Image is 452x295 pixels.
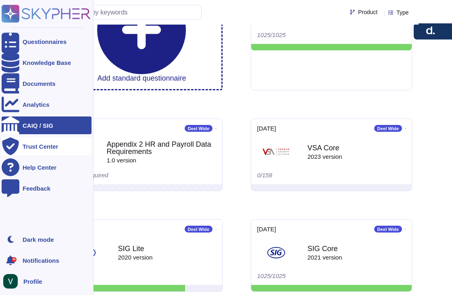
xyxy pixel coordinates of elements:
[23,81,56,87] div: Documents
[23,237,54,243] div: Dark mode
[2,33,92,50] a: Questionnaires
[23,39,67,45] div: Questionnaires
[12,257,17,262] div: 9+
[374,125,402,132] span: Deel Wide
[2,96,92,113] a: Analytics
[308,144,342,152] div: VSA Core
[257,31,286,38] span: 1025/1025
[23,278,42,285] span: Profile
[257,226,276,233] div: [DATE]
[374,226,402,233] span: Deel Wide
[23,164,56,170] div: Help Center
[3,274,18,289] img: user
[23,123,53,129] div: CAIQ / SIG
[2,116,92,134] a: CAIQ / SIG
[66,5,201,19] input: Search by keywords
[265,245,287,261] img: SQ logo
[2,179,92,197] a: Feedback
[257,172,273,179] span: 0/158
[97,74,186,83] h3: Add standard questionnaire
[23,258,59,264] span: Notifications
[118,254,153,260] div: 2020 version
[2,137,92,155] a: Trust Center
[185,125,212,132] span: Deel Wide
[260,145,292,158] img: SQ logo
[396,10,408,15] span: Type
[23,185,50,191] div: Feedback
[358,9,377,15] span: Product
[2,54,92,71] a: Knowledge Base
[118,245,153,252] div: SIG Lite
[23,60,71,66] div: Knowledge Base
[308,245,342,252] div: SIG Core
[107,157,216,163] div: 1.0 version
[257,125,276,132] div: [DATE]
[2,272,23,290] button: user
[257,272,286,279] span: 1025/1025
[308,254,342,260] div: 2021 version
[2,75,92,92] a: Documents
[23,143,58,150] div: Trust Center
[308,154,342,160] div: 2023 version
[107,141,216,155] div: Appendix 2 HR and Payroll Data Requirements
[185,226,212,233] span: Deel Wide
[2,158,92,176] a: Help Center
[23,102,50,108] div: Analytics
